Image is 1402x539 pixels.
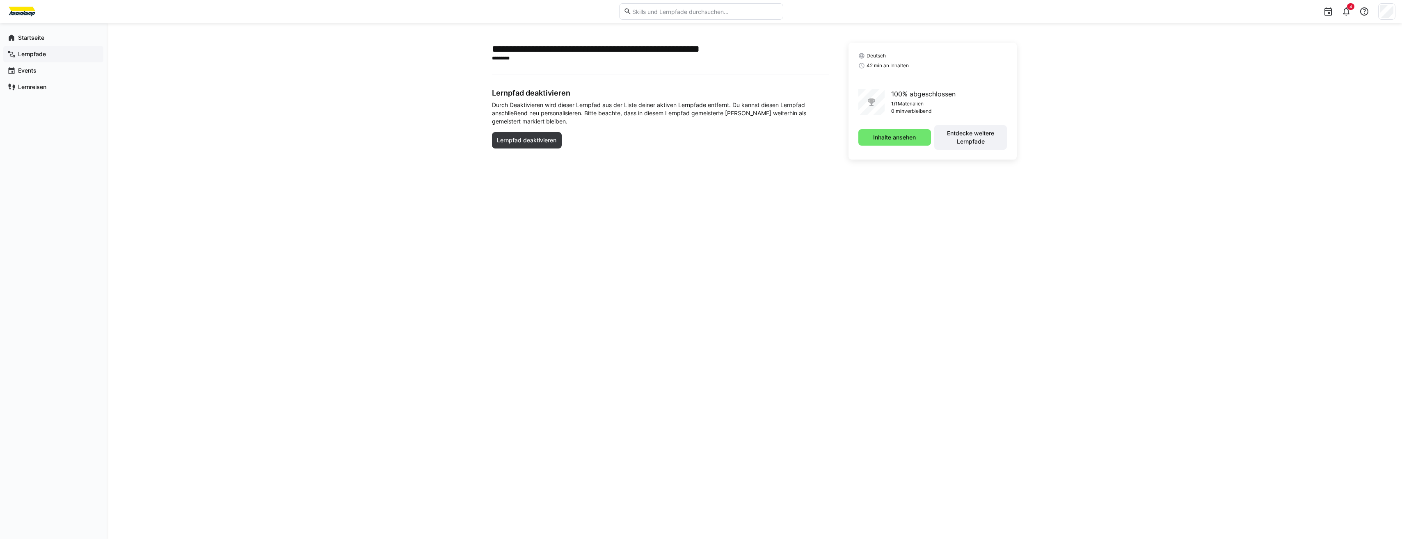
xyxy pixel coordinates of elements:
[938,129,1003,146] span: Entdecke weitere Lernpfade
[867,53,886,59] span: Deutsch
[858,129,931,146] button: Inhalte ansehen
[904,108,931,114] p: verbleibend
[867,62,909,69] span: 42 min an Inhalten
[1349,4,1352,9] span: 4
[492,101,829,126] span: Durch Deaktivieren wird dieser Lernpfad aus der Liste deiner aktiven Lernpfade entfernt. Du kanns...
[631,8,778,15] input: Skills und Lernpfade durchsuchen…
[891,89,956,99] p: 100% abgeschlossen
[492,132,562,148] button: Lernpfad deaktivieren
[891,108,904,114] p: 0 min
[496,136,558,144] span: Lernpfad deaktivieren
[872,133,917,142] span: Inhalte ansehen
[492,88,829,98] h3: Lernpfad deaktivieren
[934,125,1007,150] button: Entdecke weitere Lernpfade
[891,100,898,107] p: 1/1
[898,100,924,107] p: Materialien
